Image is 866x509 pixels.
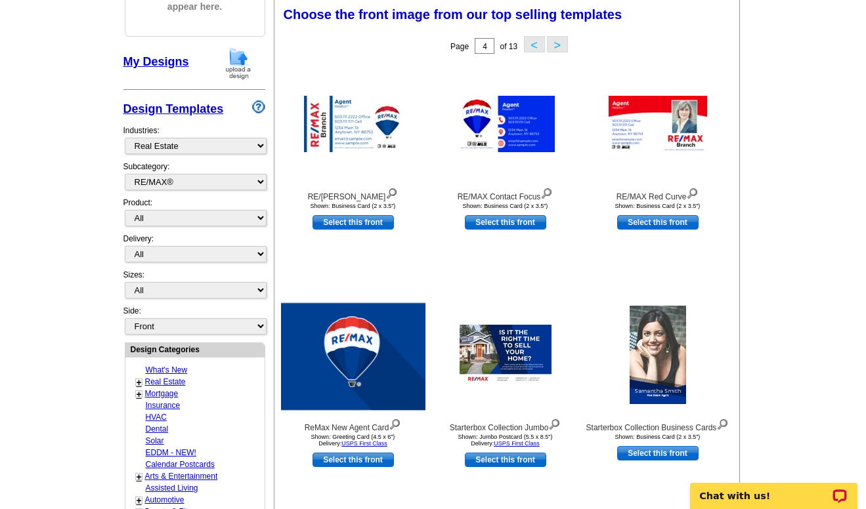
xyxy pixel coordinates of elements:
a: What's New [146,365,188,375]
a: My Designs [123,55,189,68]
a: use this design [617,446,699,460]
a: Mortgage [145,389,179,398]
a: + [137,495,142,506]
a: Solar [146,436,164,445]
a: USPS First Class [341,440,387,447]
div: Subcategory: [123,161,265,197]
a: EDDM - NEW! [146,448,196,457]
div: Sizes: [123,269,265,305]
div: Starterbox Collection Jumbo [433,416,578,434]
div: Design Categories [125,343,265,356]
div: Shown: Greeting Card (4.5 x 6") Delivery: [281,434,425,447]
div: Side: [123,305,265,336]
img: view design details [389,416,401,430]
img: design-wizard-help-icon.png [252,100,265,113]
a: Arts & Entertainment [145,472,218,481]
button: < [524,36,545,52]
a: + [137,389,142,399]
img: RE/MAX Red Curve [609,96,707,152]
img: ReMax New Agent Card [281,300,425,410]
span: Choose the front image from our top selling templates [284,7,622,22]
iframe: LiveChat chat widget [682,468,866,509]
a: Insurance [146,401,181,410]
div: Delivery: [123,233,265,269]
img: RE/MAX Ribbon [304,96,402,152]
a: + [137,472,142,482]
img: view design details [686,185,699,199]
div: RE/MAX Contact Focus [433,185,578,203]
a: Assisted Living [146,483,198,493]
div: RE/[PERSON_NAME] [281,185,425,203]
a: use this design [465,215,546,230]
img: RE/MAX Contact Focus [456,96,555,152]
img: Starterbox Collection Jumbo [460,325,552,385]
img: upload-design [221,47,255,80]
div: Shown: Jumbo Postcard (5.5 x 8.5") Delivery: [433,434,578,447]
span: Page [450,42,469,51]
img: view design details [716,416,729,430]
a: + [137,377,142,388]
div: Industries: [123,118,265,161]
a: use this design [313,215,394,230]
div: Shown: Business Card (2 x 3.5") [586,203,730,209]
a: Calendar Postcards [146,460,215,469]
img: view design details [540,185,553,199]
a: Automotive [145,495,184,504]
button: > [547,36,568,52]
div: Starterbox Collection Business Cards [586,416,730,434]
a: USPS First Class [494,440,540,447]
div: Product: [123,197,265,233]
a: Dental [146,424,169,434]
a: use this design [465,453,546,467]
div: ReMax New Agent Card [281,416,425,434]
a: Real Estate [145,377,186,386]
a: use this design [313,453,394,467]
a: use this design [617,215,699,230]
div: RE/MAX Red Curve [586,185,730,203]
div: Shown: Business Card (2 x 3.5") [433,203,578,209]
span: of 13 [500,42,517,51]
a: HVAC [146,413,167,422]
div: Shown: Business Card (2 x 3.5") [281,203,425,209]
a: Design Templates [123,102,224,115]
img: Starterbox Collection Business Cards [630,306,686,404]
img: view design details [385,185,398,199]
img: view design details [548,416,561,430]
div: Shown: Business Card (2 x 3.5") [586,434,730,440]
